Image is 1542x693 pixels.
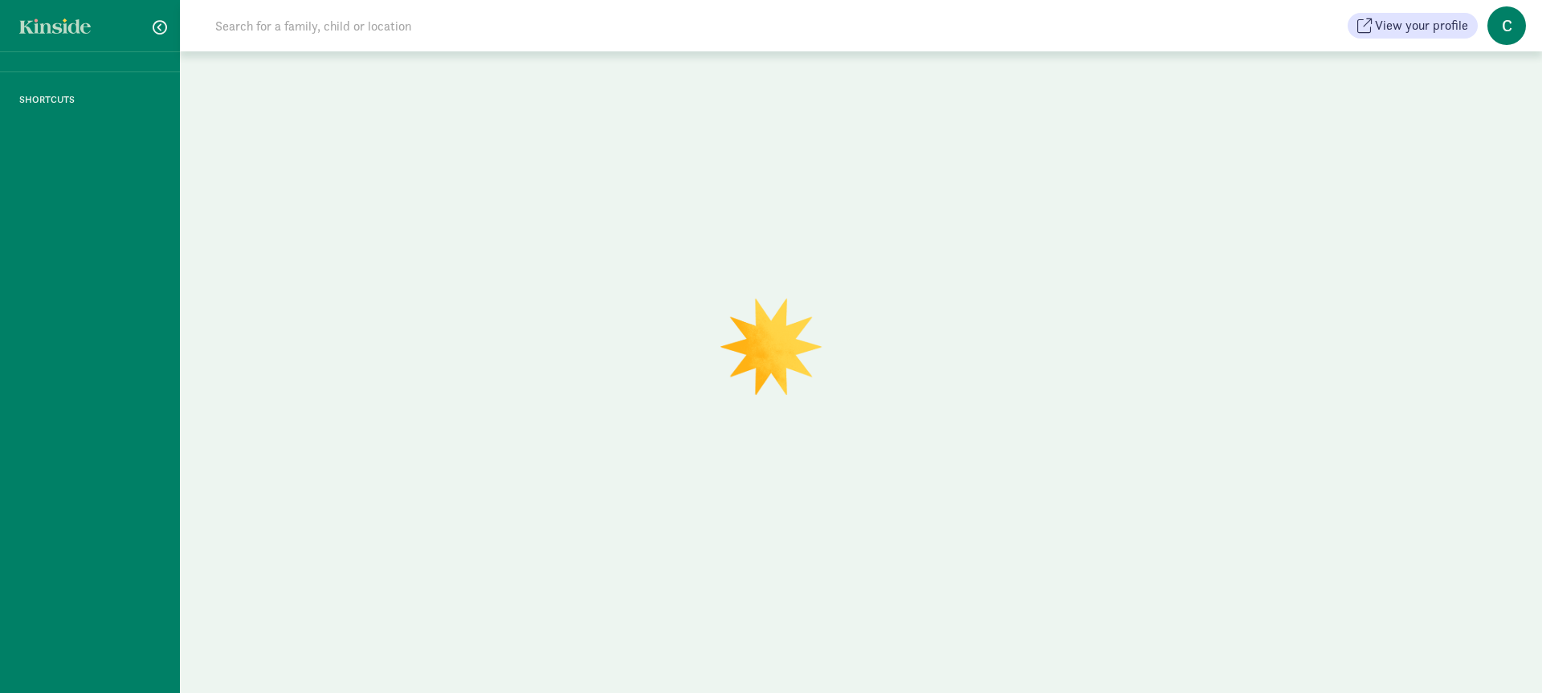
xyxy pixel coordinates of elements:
span: C [1487,6,1526,45]
button: View your profile [1348,13,1478,39]
input: Search for a family, child or location [206,10,656,42]
iframe: Chat Widget [1462,616,1542,693]
span: View your profile [1375,16,1468,35]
